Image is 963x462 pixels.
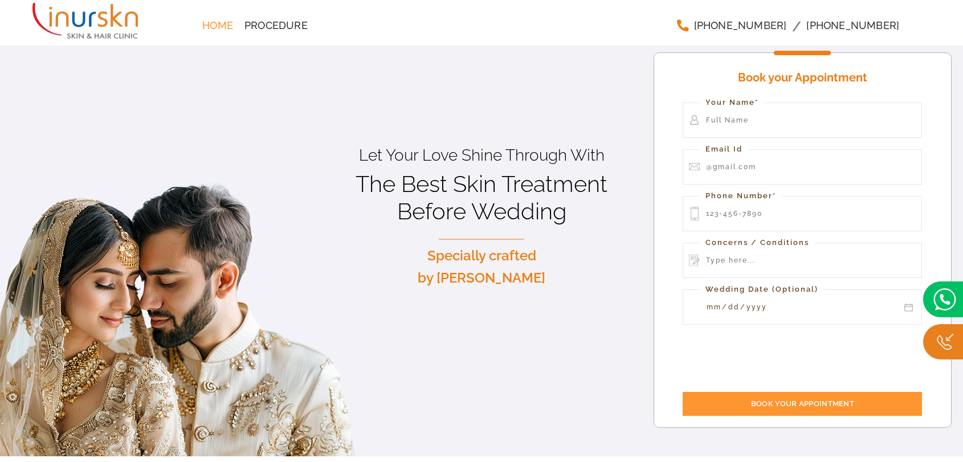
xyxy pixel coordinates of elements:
[329,146,633,165] p: Let Your Love Shine Through With
[683,392,922,416] input: Book your Appointment
[329,245,633,289] p: Specially crafted by [PERSON_NAME]
[239,14,313,37] a: Procedure
[202,21,233,31] span: Home
[700,284,824,296] label: Wedding Date (Optional)
[806,21,899,31] span: [PHONE_NUMBER]
[654,52,952,428] form: Contact form
[683,336,856,381] iframe: reCAPTCHA
[197,14,239,37] a: Home
[700,97,764,109] label: Your Name*
[244,21,308,31] span: Procedure
[923,324,963,360] img: Callc.png
[329,170,633,225] h1: The Best Skin Treatment Before Wedding
[683,196,922,231] input: 123-456-7890
[683,103,922,138] input: Full Name
[694,21,787,31] span: [PHONE_NUMBER]
[700,237,815,249] label: Concerns / Conditions
[671,14,792,37] a: [PHONE_NUMBER]
[683,67,922,91] h4: Book your Appointment
[923,281,963,317] img: bridal.png
[700,190,782,202] label: Phone Number*
[683,149,922,185] input: @gmail.com
[700,144,748,156] label: Email Id
[683,243,922,278] input: Type here...
[801,14,905,37] a: [PHONE_NUMBER]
